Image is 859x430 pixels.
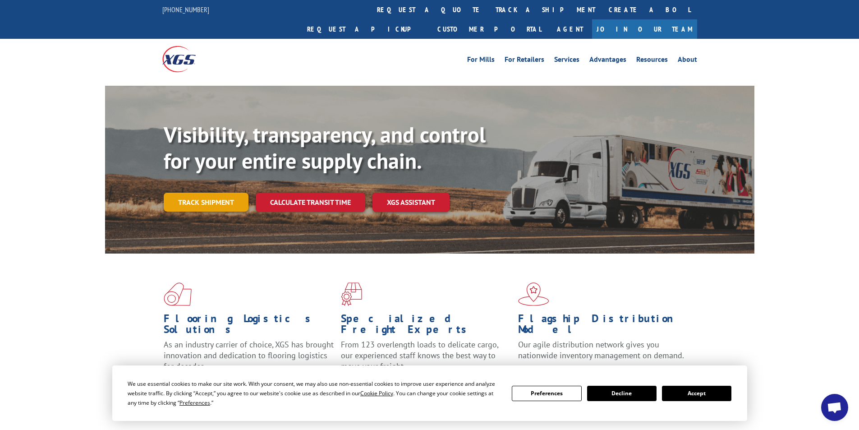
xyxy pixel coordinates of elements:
a: XGS ASSISTANT [372,193,450,212]
a: Request a pickup [300,19,431,39]
a: For Mills [467,56,495,66]
a: About [678,56,697,66]
img: xgs-icon-total-supply-chain-intelligence-red [164,282,192,306]
div: We use essential cookies to make our site work. With your consent, we may also use non-essential ... [128,379,501,407]
h1: Specialized Freight Experts [341,313,511,339]
h1: Flooring Logistics Solutions [164,313,334,339]
a: For Retailers [505,56,544,66]
button: Accept [662,386,731,401]
a: Calculate transit time [256,193,365,212]
a: Customer Portal [431,19,548,39]
span: Cookie Policy [360,389,393,397]
a: Advantages [589,56,626,66]
span: As an industry carrier of choice, XGS has brought innovation and dedication to flooring logistics... [164,339,334,371]
a: Track shipment [164,193,248,212]
img: xgs-icon-focused-on-flooring-red [341,282,362,306]
a: [PHONE_NUMBER] [162,5,209,14]
span: Our agile distribution network gives you nationwide inventory management on demand. [518,339,684,361]
a: Join Our Team [592,19,697,39]
button: Preferences [512,386,581,401]
a: Resources [636,56,668,66]
b: Visibility, transparency, and control for your entire supply chain. [164,120,486,175]
h1: Flagship Distribution Model [518,313,689,339]
div: Open chat [821,394,848,421]
img: xgs-icon-flagship-distribution-model-red [518,282,549,306]
a: Agent [548,19,592,39]
span: Preferences [179,399,210,407]
div: Cookie Consent Prompt [112,365,747,421]
a: Services [554,56,579,66]
p: From 123 overlength loads to delicate cargo, our experienced staff knows the best way to move you... [341,339,511,379]
button: Decline [587,386,657,401]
